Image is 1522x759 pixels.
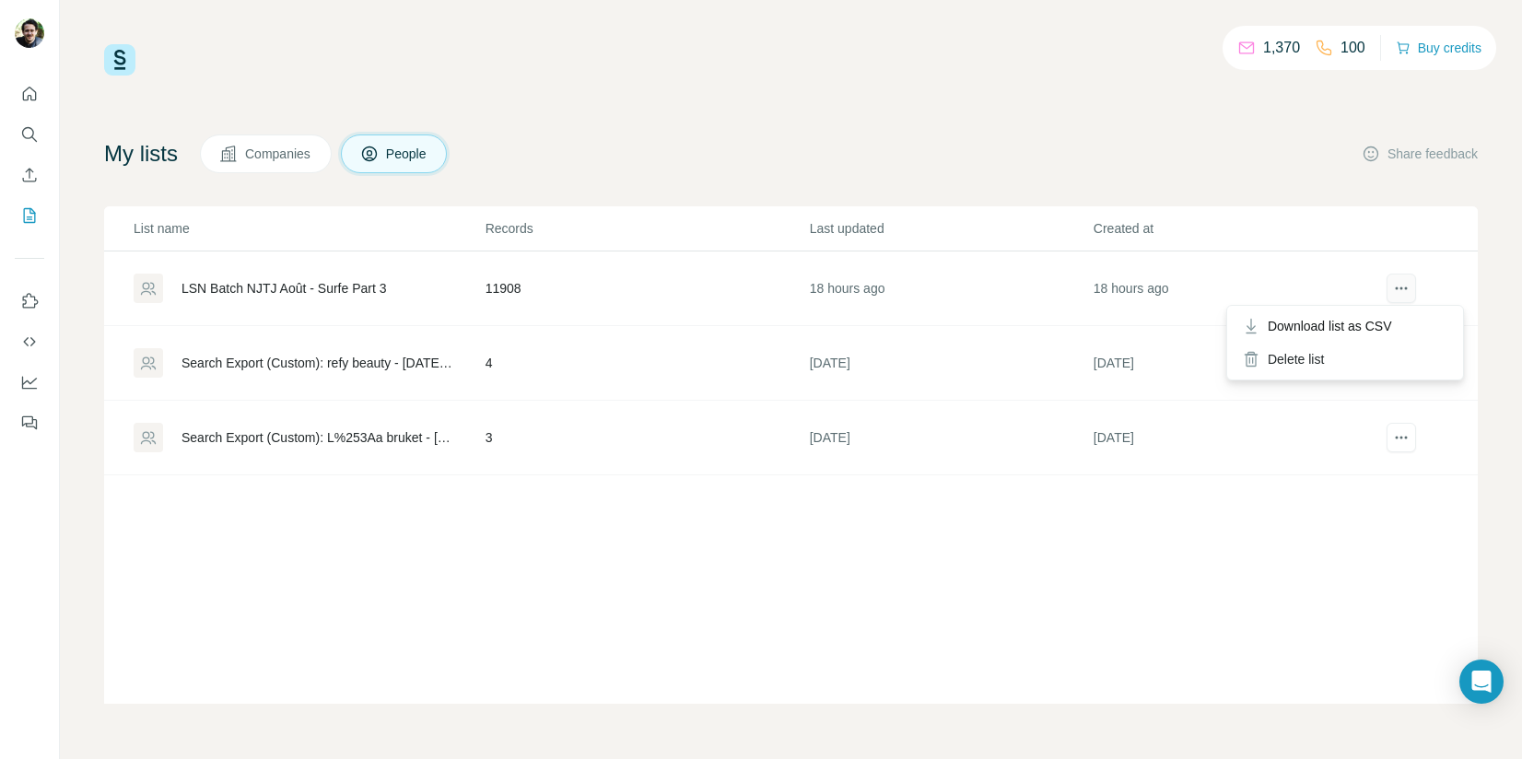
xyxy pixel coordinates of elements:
button: Dashboard [15,366,44,399]
p: Created at [1094,219,1376,238]
button: Use Surfe API [15,325,44,358]
span: People [386,145,428,163]
td: 18 hours ago [1093,251,1376,326]
button: Enrich CSV [15,158,44,192]
button: Buy credits [1396,35,1481,61]
td: [DATE] [1093,401,1376,475]
td: 18 hours ago [809,251,1093,326]
button: actions [1387,423,1416,452]
p: Records [486,219,808,238]
div: Search Export (Custom): refy beauty - [DATE] 11:40 [181,354,454,372]
p: 100 [1341,37,1365,59]
td: 11908 [485,251,809,326]
span: Download list as CSV [1268,317,1392,335]
div: Open Intercom Messenger [1459,660,1504,704]
button: Use Surfe on LinkedIn [15,285,44,318]
button: Quick start [15,77,44,111]
p: 1,370 [1263,37,1300,59]
p: Last updated [810,219,1092,238]
div: Delete list [1231,343,1459,376]
img: Avatar [15,18,44,48]
td: [DATE] [1093,326,1376,401]
button: Feedback [15,406,44,439]
div: LSN Batch NJTJ Août - Surfe Part 3 [181,279,387,298]
button: My lists [15,199,44,232]
td: [DATE] [809,401,1093,475]
button: Share feedback [1362,145,1478,163]
p: List name [134,219,484,238]
img: Surfe Logo [104,44,135,76]
td: [DATE] [809,326,1093,401]
button: actions [1387,274,1416,303]
td: 4 [485,326,809,401]
span: Companies [245,145,312,163]
div: Search Export (Custom): L%253Aa bruket - [DATE] 14:33 [181,428,454,447]
h4: My lists [104,139,178,169]
td: 3 [485,401,809,475]
button: Search [15,118,44,151]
